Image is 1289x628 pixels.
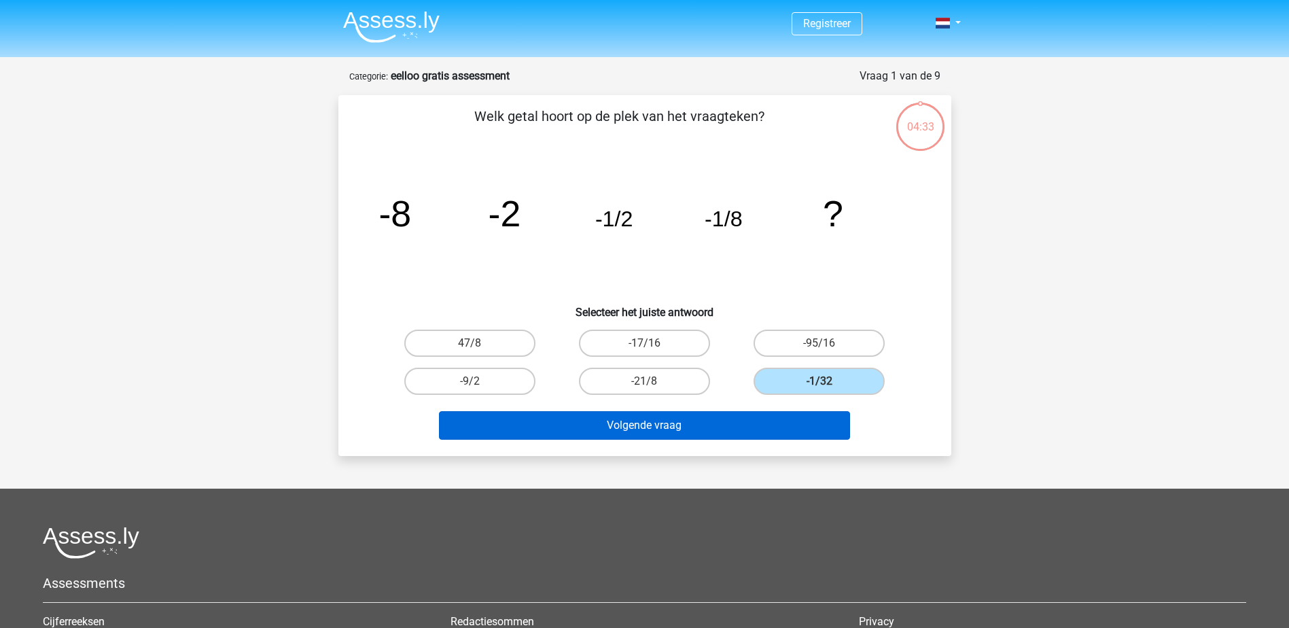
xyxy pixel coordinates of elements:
[860,68,940,84] div: Vraag 1 van de 9
[705,207,743,231] tspan: -1/8
[391,69,510,82] strong: eelloo gratis assessment
[439,411,850,440] button: Volgende vraag
[404,368,535,395] label: -9/2
[43,615,105,628] a: Cijferreeksen
[451,615,534,628] a: Redactiesommen
[895,101,946,135] div: 04:33
[595,207,633,231] tspan: -1/2
[360,106,879,147] p: Welk getal hoort op de plek van het vraagteken?
[579,368,710,395] label: -21/8
[43,527,139,559] img: Assessly logo
[579,330,710,357] label: -17/16
[488,193,520,234] tspan: -2
[754,330,885,357] label: -95/16
[343,11,440,43] img: Assessly
[803,17,851,30] a: Registreer
[754,368,885,395] label: -1/32
[43,575,1246,591] h5: Assessments
[378,193,411,234] tspan: -8
[823,193,843,234] tspan: ?
[859,615,894,628] a: Privacy
[404,330,535,357] label: 47/8
[349,71,388,82] small: Categorie:
[360,295,930,319] h6: Selecteer het juiste antwoord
